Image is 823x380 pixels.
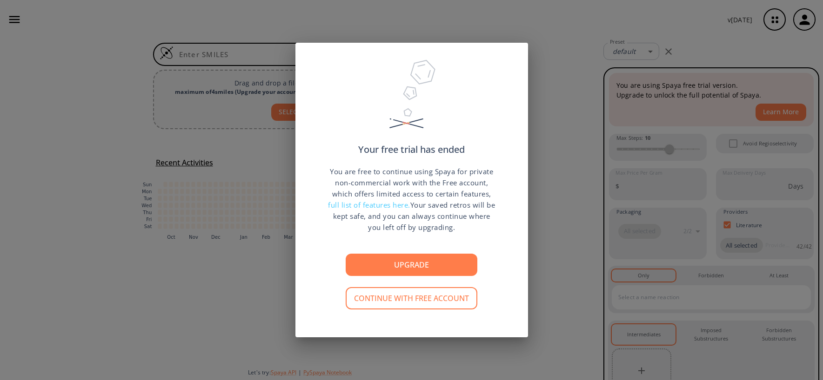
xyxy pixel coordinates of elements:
[328,200,410,210] span: full list of features here.
[346,287,477,309] button: Continue with free account
[385,57,438,145] img: Trial Ended
[328,166,495,233] p: You are free to continue using Spaya for private non-commercial work with the Free account, which...
[346,254,477,276] button: Upgrade
[358,145,465,154] p: Your free trial has ended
